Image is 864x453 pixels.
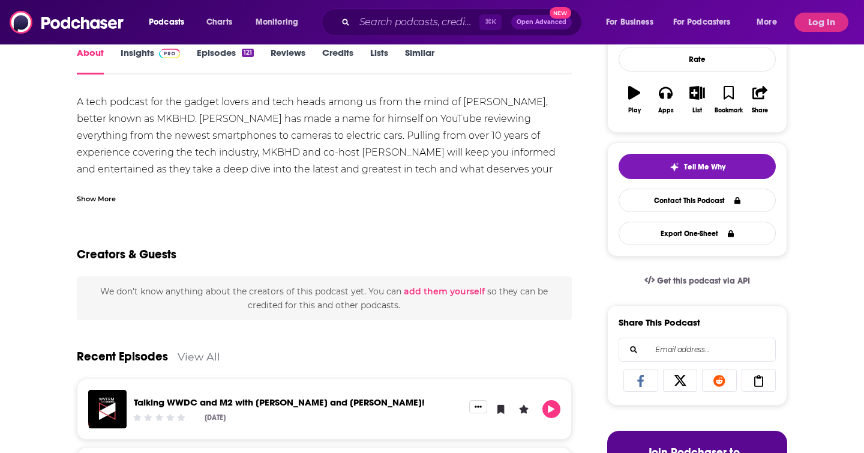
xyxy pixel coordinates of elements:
img: tell me why sparkle [670,162,679,172]
a: Charts [199,13,239,32]
button: Play [619,78,650,121]
img: Talking WWDC and M2 with Tim Millet and Bob Borchers! [88,390,127,428]
button: tell me why sparkleTell Me Why [619,154,776,179]
span: More [757,14,777,31]
span: Tell Me Why [684,162,725,172]
button: open menu [598,13,668,32]
h2: Creators & Guests [77,247,176,262]
button: Show More Button [469,400,487,413]
span: New [550,7,571,19]
div: A tech podcast for the gadget lovers and tech heads among us from the mind of [PERSON_NAME], bett... [77,94,572,195]
div: Play [628,107,641,114]
a: Get this podcast via API [635,266,760,296]
button: open menu [665,13,748,32]
div: Bookmark [715,107,743,114]
input: Email address... [629,338,766,361]
span: Get this podcast via API [657,276,750,286]
a: Credits [322,47,353,74]
div: Rate [619,47,776,71]
div: Search followers [619,338,776,362]
a: Recent Episodes [77,349,168,364]
a: Copy Link [742,369,776,392]
img: Podchaser - Follow, Share and Rate Podcasts [10,11,125,34]
button: Bookmark [713,78,744,121]
button: List [682,78,713,121]
span: ⌘ K [479,14,502,30]
div: List [692,107,702,114]
a: About [77,47,104,74]
a: Episodes121 [197,47,254,74]
div: Search podcasts, credits, & more... [333,8,593,36]
span: Monitoring [256,14,298,31]
span: Open Advanced [517,19,566,25]
a: Similar [405,47,434,74]
h3: Share This Podcast [619,317,700,328]
button: Log In [794,13,848,32]
button: open menu [247,13,314,32]
span: We don't know anything about the creators of this podcast yet . You can so they can be credited f... [100,286,548,310]
a: View All [178,350,220,363]
a: Talking WWDC and M2 with Tim Millet and Bob Borchers! [134,397,425,408]
button: Open AdvancedNew [511,15,572,29]
span: Charts [206,14,232,31]
span: For Podcasters [673,14,731,31]
a: Contact This Podcast [619,189,776,212]
button: open menu [140,13,200,32]
a: Lists [370,47,388,74]
button: Play [542,400,560,418]
div: Community Rating: 0 out of 5 [132,413,187,422]
span: Podcasts [149,14,184,31]
div: 121 [242,49,254,57]
a: Share on Facebook [623,369,658,392]
div: [DATE] [205,413,226,422]
span: For Business [606,14,653,31]
button: Apps [650,78,681,121]
button: open menu [748,13,792,32]
div: Share [752,107,768,114]
button: Share [745,78,776,121]
button: Export One-Sheet [619,222,776,245]
input: Search podcasts, credits, & more... [355,13,479,32]
button: Leave a Rating [515,400,533,418]
button: Bookmark Episode [492,400,510,418]
a: Reviews [271,47,305,74]
a: InsightsPodchaser Pro [121,47,180,74]
a: Share on Reddit [702,369,737,392]
img: Podchaser Pro [159,49,180,58]
div: Apps [658,107,674,114]
button: add them yourself [404,287,485,296]
a: Share on X/Twitter [663,369,698,392]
